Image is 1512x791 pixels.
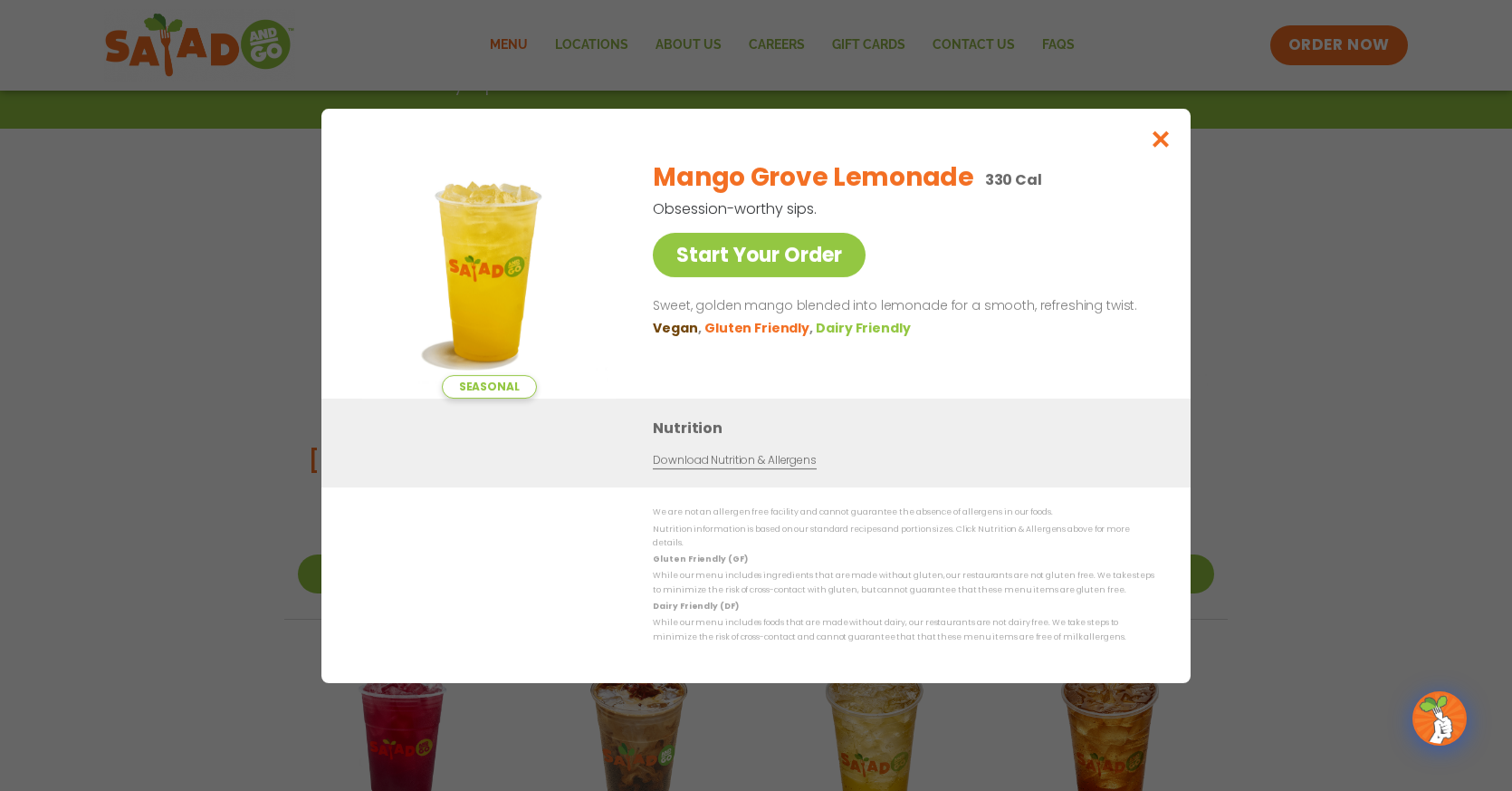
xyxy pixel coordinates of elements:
button: Close modal [1132,109,1191,169]
p: While our menu includes ingredients that are made without gluten, our restaurants are not gluten ... [653,569,1154,597]
h3: Nutrition [653,417,1163,439]
p: Nutrition information is based on our standard recipes and portion sizes. Click Nutrition & Aller... [653,522,1154,550]
p: 330 Cal [985,169,1042,191]
li: Dairy Friendly [816,318,914,337]
strong: Dairy Friendly (DF) [653,601,738,612]
p: While our menu includes foods that are made without dairy, our restaurants are not dairy free. We... [653,616,1154,644]
p: We are not an allergen free facility and cannot guarantee the absence of allergens in our foods. [653,506,1154,519]
li: Gluten Friendly [704,318,816,337]
strong: Gluten Friendly (GF) [653,554,747,564]
a: Start Your Order [653,233,866,277]
p: Obsession-worthy sips. [653,198,1060,220]
p: Sweet, golden mango blended into lemonade for a smooth, refreshing twist. [653,295,1147,317]
li: Vegan [653,318,704,337]
h2: Mango Grove Lemonade [653,159,973,197]
a: Download Nutrition & Allergens [653,452,816,469]
img: Featured product photo for Mango Grove Lemonade [362,145,616,399]
img: wpChatIcon [1414,693,1465,744]
span: Seasonal [442,375,537,399]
